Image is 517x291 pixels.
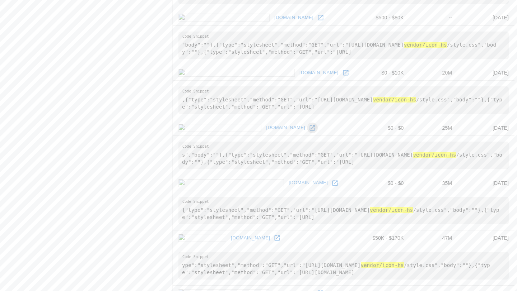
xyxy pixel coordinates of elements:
a: Open abcviagens.com.br in new window [307,123,318,133]
pre: ype":"stylesheet","method":"GET","url":"[URL][DOMAIN_NAME] /style.css","body":""},{"type":"styles... [178,252,509,280]
img: acculingservices.com icon [178,14,270,22]
iframe: Drift Widget Chat Controller [481,240,508,267]
pre: s","body":""},{"type":"stylesheet","method":"GET","url":"[URL][DOMAIN_NAME] /style.css","body":""... [178,142,509,169]
a: [DOMAIN_NAME] [264,122,307,133]
a: [DOMAIN_NAME] [298,67,340,78]
hl: vendor/icon-hs [373,97,416,102]
td: $0 - $10K [358,65,409,81]
pre: "body":""},{"type":"stylesheet","method":"GET","url":"[URL][DOMAIN_NAME] /style.css","body":""},{... [178,32,509,59]
td: [DATE] [458,65,514,81]
hl: vendor/icon-hs [413,152,456,158]
td: [DATE] [458,10,514,25]
a: Open academymedicalcentre.co.uk in new window [340,67,351,78]
td: 47M [410,230,458,246]
hl: vendor/icon-hs [370,207,413,213]
hl: vendor/icon-hs [404,42,447,48]
a: [DOMAIN_NAME] [273,12,315,23]
td: $0 - $0 [358,175,409,191]
a: [DOMAIN_NAME] [287,177,330,189]
td: [DATE] [458,230,514,246]
img: abcviagens.com.br icon [178,124,261,132]
td: [DATE] [458,120,514,136]
a: Open acculingservices.com in new window [315,12,326,23]
td: 20M [410,65,458,81]
a: [DOMAIN_NAME] [229,233,272,244]
hl: vendor/icon-hs [361,262,404,268]
td: 35M [410,175,458,191]
td: -- [410,10,458,25]
td: $0 - $0 [358,120,409,136]
pre: {"type":"stylesheet","method":"GET","url":"[URL][DOMAIN_NAME] /style.css","body":""},{"type":"sty... [178,197,509,224]
td: [DATE] [458,175,514,191]
img: a-k-c.su icon [178,234,226,242]
td: $500 - $80K [358,10,409,25]
pre: ,{"type":"stylesheet","method":"GET","url":"[URL][DOMAIN_NAME] /style.css","body":""},{"type":"st... [178,86,509,114]
img: abacomessageboard.com icon [178,179,284,187]
a: Open a-k-c.su in new window [272,233,283,243]
td: $50K - $170K [358,230,409,246]
img: academymedicalcentre.co.uk icon [178,69,295,77]
td: 25M [410,120,458,136]
a: Open abacomessageboard.com in new window [330,178,340,189]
